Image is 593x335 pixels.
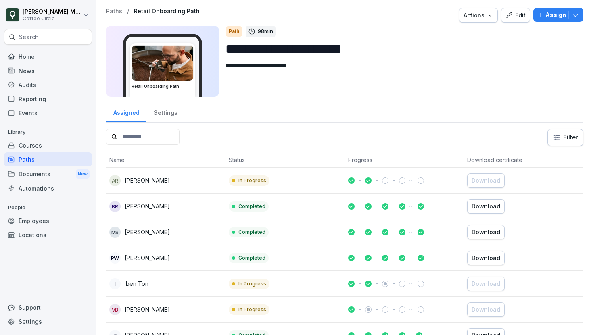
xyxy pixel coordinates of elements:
[238,203,265,210] p: Completed
[501,8,530,23] button: Edit
[467,173,505,188] button: Download
[106,102,146,122] a: Assigned
[106,152,226,168] th: Name
[125,228,170,236] p: [PERSON_NAME]
[238,177,266,184] p: In Progress
[4,314,92,329] a: Settings
[238,306,266,313] p: In Progress
[472,305,500,314] div: Download
[76,169,90,179] div: New
[4,138,92,152] a: Courses
[4,214,92,228] a: Employees
[109,304,121,315] div: VB
[472,254,500,262] div: Download
[472,279,500,288] div: Download
[467,225,505,239] button: Download
[109,252,121,264] div: PW
[4,300,92,314] div: Support
[467,302,505,317] button: Download
[125,202,170,210] p: [PERSON_NAME]
[226,26,242,37] div: Path
[125,254,170,262] p: [PERSON_NAME]
[106,8,122,15] a: Paths
[464,11,493,20] div: Actions
[109,227,121,238] div: MS
[4,201,92,214] p: People
[132,45,193,81] img: ju69e8q26uxywwrqghxyqon3.png
[4,78,92,92] a: Audits
[4,126,92,139] p: Library
[345,152,464,168] th: Progress
[146,102,184,122] a: Settings
[127,8,129,15] p: /
[4,152,92,166] a: Paths
[4,166,92,181] div: Documents
[548,129,583,146] button: Filter
[545,10,566,19] p: Assign
[4,50,92,64] a: Home
[4,181,92,196] a: Automations
[23,16,81,21] p: Coffee Circle
[109,175,121,186] div: AR
[472,176,500,185] div: Download
[125,279,148,288] p: Iben Ton
[472,202,500,211] div: Download
[23,8,81,15] p: [PERSON_NAME] Moschioni
[4,228,92,242] a: Locations
[464,152,583,168] th: Download certificate
[472,228,500,237] div: Download
[132,83,194,89] h3: Retail Onboarding Path
[238,280,266,287] p: In Progress
[125,305,170,314] p: [PERSON_NAME]
[109,201,121,212] div: BR
[4,92,92,106] a: Reporting
[134,8,200,15] a: Retail Onboarding Path
[238,229,265,236] p: Completed
[226,152,345,168] th: Status
[4,106,92,120] a: Events
[467,251,505,265] button: Download
[553,133,578,141] div: Filter
[505,11,526,20] div: Edit
[459,8,498,23] button: Actions
[467,199,505,214] button: Download
[467,277,505,291] button: Download
[125,176,170,185] p: [PERSON_NAME]
[19,33,39,41] p: Search
[238,254,265,262] p: Completed
[258,27,273,35] p: 98 min
[4,64,92,78] a: News
[533,8,583,22] button: Assign
[109,278,121,289] div: I
[4,166,92,181] a: DocumentsNew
